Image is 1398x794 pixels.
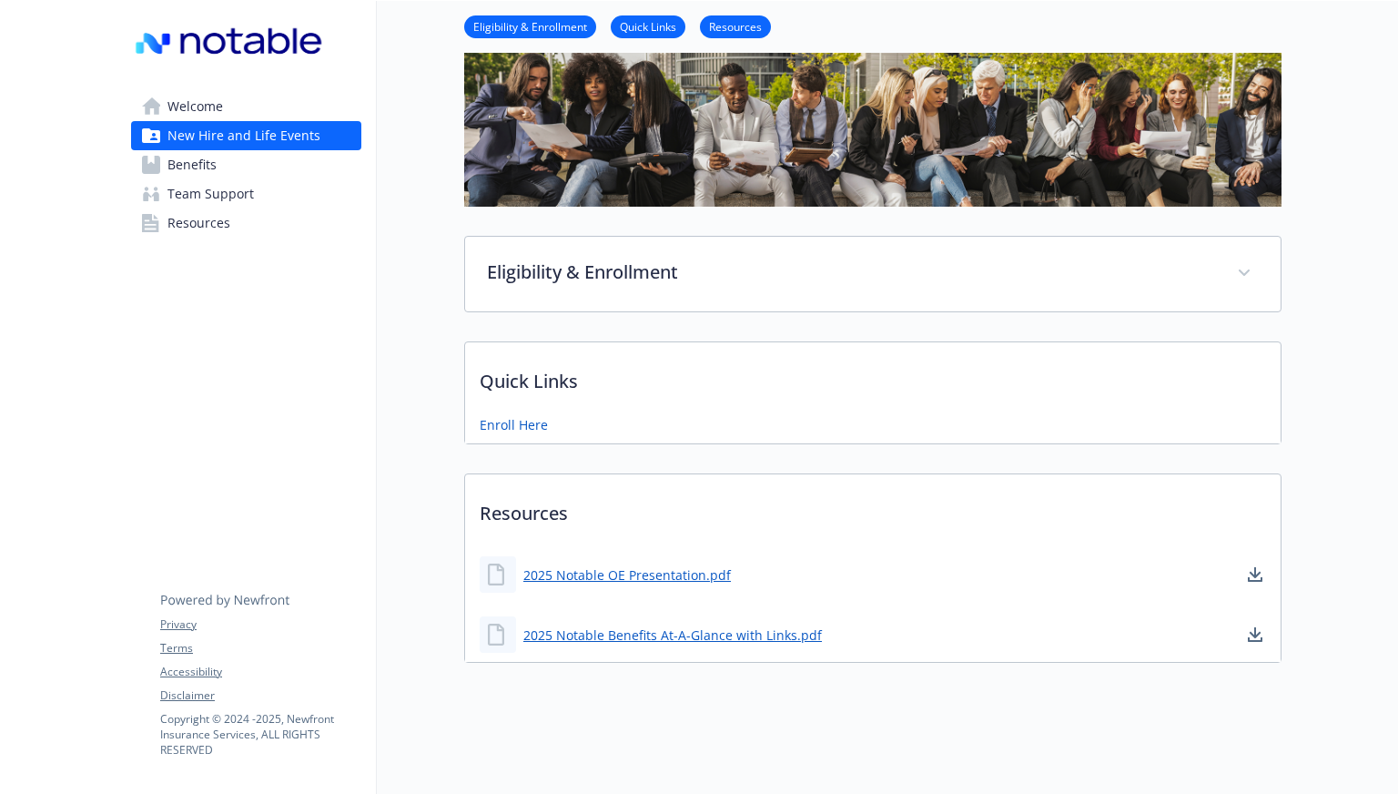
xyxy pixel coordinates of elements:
[464,17,596,35] a: Eligibility & Enrollment
[465,342,1281,410] p: Quick Links
[131,92,361,121] a: Welcome
[131,121,361,150] a: New Hire and Life Events
[480,415,548,434] a: Enroll Here
[611,17,685,35] a: Quick Links
[1244,624,1266,646] a: download document
[160,616,360,633] a: Privacy
[487,259,1215,286] p: Eligibility & Enrollment
[131,209,361,238] a: Resources
[167,209,230,238] span: Resources
[523,565,731,585] a: 2025 Notable OE Presentation.pdf
[167,150,217,179] span: Benefits
[700,17,771,35] a: Resources
[160,687,360,704] a: Disclaimer
[160,711,360,758] p: Copyright © 2024 - 2025 , Newfront Insurance Services, ALL RIGHTS RESERVED
[131,179,361,209] a: Team Support
[131,150,361,179] a: Benefits
[167,121,320,150] span: New Hire and Life Events
[1244,564,1266,585] a: download document
[465,237,1281,311] div: Eligibility & Enrollment
[464,36,1281,207] img: new hire page banner
[167,179,254,209] span: Team Support
[167,92,223,121] span: Welcome
[465,474,1281,542] p: Resources
[160,640,360,657] a: Terms
[523,626,822,645] a: 2025 Notable Benefits At-A-Glance with Links.pdf
[160,664,360,680] a: Accessibility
